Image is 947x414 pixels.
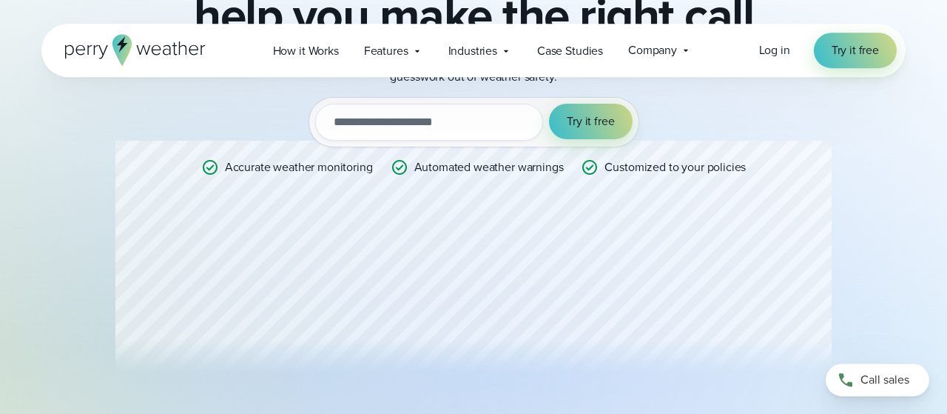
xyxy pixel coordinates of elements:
span: Industries [448,42,497,60]
button: Try it free [549,104,632,139]
span: Try it free [567,113,614,130]
p: Accurate weather monitoring [225,158,373,176]
a: How it Works [260,36,351,66]
a: Try it free [814,33,897,68]
a: Call sales [826,364,929,396]
p: Automated weather warnings [414,158,564,176]
a: Case Studies [525,36,616,66]
span: How it Works [273,42,339,60]
span: Try it free [832,41,879,59]
span: Case Studies [537,42,603,60]
span: Features [364,42,408,60]
span: Company [628,41,677,59]
span: Log in [759,41,790,59]
span: Call sales [860,371,909,389]
a: Log in [759,41,790,59]
p: Customized to your policies [604,158,746,176]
